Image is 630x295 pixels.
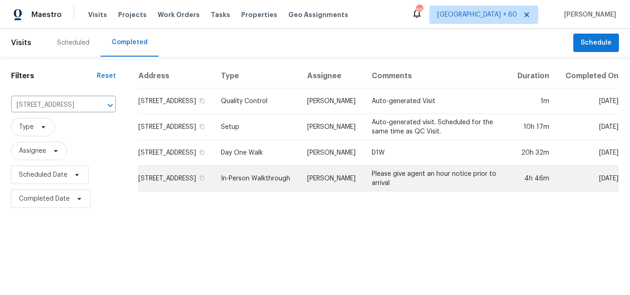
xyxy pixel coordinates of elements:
[364,140,509,166] td: D1W
[509,166,557,191] td: 4h 46m
[300,166,364,191] td: [PERSON_NAME]
[214,140,300,166] td: Day One Walk
[138,114,214,140] td: [STREET_ADDRESS]
[138,64,214,88] th: Address
[11,71,97,81] h1: Filters
[214,64,300,88] th: Type
[198,174,206,182] button: Copy Address
[138,140,214,166] td: [STREET_ADDRESS]
[557,64,619,88] th: Completed On
[19,146,46,156] span: Assignee
[509,64,557,88] th: Duration
[300,64,364,88] th: Assignee
[198,148,206,156] button: Copy Address
[198,122,206,131] button: Copy Address
[57,38,89,47] div: Scheduled
[557,88,619,114] td: [DATE]
[158,10,200,19] span: Work Orders
[138,88,214,114] td: [STREET_ADDRESS]
[19,194,70,203] span: Completed Date
[214,88,300,114] td: Quality Control
[364,114,509,140] td: Auto-generated visit. Scheduled for the same time as QC Visit.
[557,140,619,166] td: [DATE]
[581,37,612,49] span: Schedule
[11,33,31,53] span: Visits
[364,88,509,114] td: Auto-generated Visit
[509,88,557,114] td: 1m
[104,99,117,112] button: Open
[364,166,509,191] td: Please give agent an hour notice prior to arrival
[364,64,509,88] th: Comments
[214,166,300,191] td: In-Person Walkthrough
[31,10,62,19] span: Maestro
[557,114,619,140] td: [DATE]
[11,98,90,112] input: Search for an address...
[509,140,557,166] td: 20h 32m
[300,140,364,166] td: [PERSON_NAME]
[211,12,230,18] span: Tasks
[198,97,206,105] button: Copy Address
[509,114,557,140] td: 10h 17m
[557,166,619,191] td: [DATE]
[97,71,116,81] div: Reset
[437,10,517,19] span: [GEOGRAPHIC_DATA] + 60
[138,166,214,191] td: [STREET_ADDRESS]
[88,10,107,19] span: Visits
[416,6,422,15] div: 656
[300,114,364,140] td: [PERSON_NAME]
[288,10,348,19] span: Geo Assignments
[300,88,364,114] td: [PERSON_NAME]
[214,114,300,140] td: Setup
[573,34,619,52] button: Schedule
[118,10,147,19] span: Projects
[560,10,616,19] span: [PERSON_NAME]
[241,10,277,19] span: Properties
[19,170,67,179] span: Scheduled Date
[112,38,148,47] div: Completed
[19,122,34,132] span: Type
